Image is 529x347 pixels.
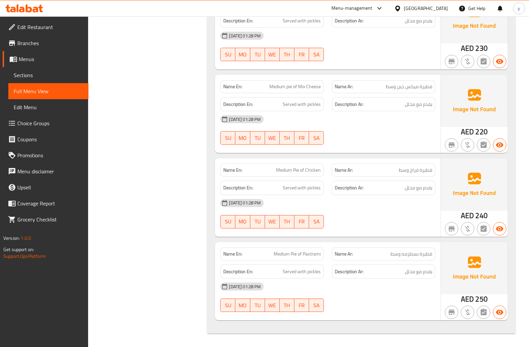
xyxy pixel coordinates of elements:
a: Coverage Report [3,195,88,211]
button: WE [265,48,280,61]
span: Upsell [17,183,83,191]
strong: Description Ar: [335,184,363,192]
button: MO [235,48,250,61]
a: Branches [3,35,88,51]
span: 250 [475,293,487,306]
span: TU [253,217,262,226]
strong: Description En: [223,268,253,276]
span: Served with pickles [283,184,321,192]
span: Served with pickles [283,268,321,276]
strong: Description Ar: [335,17,363,25]
span: WE [268,217,277,226]
span: AED [461,125,474,138]
button: Not has choices [477,306,490,319]
span: Grocery Checklist [17,215,83,223]
button: SU [220,48,235,61]
button: SU [220,131,235,145]
span: Sections [14,71,83,79]
strong: Description En: [223,17,253,25]
span: Served with pickles [283,17,321,25]
span: يقدم مع مخلل [405,17,432,25]
span: TH [282,301,292,310]
a: Promotions [3,147,88,163]
button: TU [250,131,265,145]
span: Medium Pie of Pastrami [274,250,321,257]
button: TU [250,48,265,61]
span: FR [297,217,306,226]
span: [DATE] 01:28 PM [226,116,263,123]
a: Upsell [3,179,88,195]
span: Promotions [17,151,83,159]
button: TH [280,131,294,145]
button: Purchased item [461,306,474,319]
span: Get support on: [3,245,34,254]
span: [DATE] 01:28 PM [226,284,263,290]
span: 1.0.0 [21,234,31,242]
img: Ae5nvW7+0k+MAAAAAElFTkSuQmCC [441,75,508,127]
a: Edit Restaurant [3,19,88,35]
span: SU [223,133,233,143]
a: Choice Groups [3,115,88,131]
span: MO [238,301,247,310]
button: TU [250,299,265,312]
span: SA [312,50,321,59]
span: MO [238,50,247,59]
strong: Name Ar: [335,250,353,257]
div: Menu-management [331,4,372,12]
button: Purchased item [461,55,474,68]
span: Coupons [17,135,83,143]
a: Menus [3,51,88,67]
span: WE [268,301,277,310]
button: Not has choices [477,222,490,235]
span: Edit Menu [14,103,83,111]
div: [GEOGRAPHIC_DATA] [404,5,448,12]
span: Menu disclaimer [17,167,83,175]
span: يقدم مع مخلل [405,184,432,192]
button: WE [265,299,280,312]
span: Edit Restaurant [17,23,83,31]
span: Coverage Report [17,199,83,207]
span: يقدم مع مخلل [405,268,432,276]
button: FR [294,299,309,312]
button: WE [265,131,280,145]
button: Available [493,222,506,235]
button: SA [309,48,324,61]
a: Sections [8,67,88,83]
span: FR [297,133,306,143]
button: SA [309,299,324,312]
span: Menus [19,55,83,63]
strong: Name En: [223,167,242,174]
span: y [518,5,520,12]
button: Purchased item [461,222,474,235]
span: 220 [475,125,487,138]
button: FR [294,215,309,228]
strong: Name Ar: [335,167,353,174]
button: FR [294,131,309,145]
span: 230 [475,42,487,55]
a: Full Menu View [8,83,88,99]
span: SU [223,217,233,226]
a: Grocery Checklist [3,211,88,227]
a: Coupons [3,131,88,147]
button: Available [493,306,506,319]
button: FR [294,48,309,61]
button: TH [280,215,294,228]
span: TH [282,133,292,143]
span: WE [268,133,277,143]
span: TU [253,133,262,143]
button: Not branch specific item [445,55,458,68]
span: Choice Groups [17,119,83,127]
button: SU [220,299,235,312]
span: Full Menu View [14,87,83,95]
span: TH [282,217,292,226]
img: Ae5nvW7+0k+MAAAAAElFTkSuQmCC [441,158,508,210]
span: فطيرة ميكس جبن وسط [386,83,432,90]
span: SA [312,133,321,143]
span: SA [312,217,321,226]
span: Version: [3,234,20,242]
span: WE [268,50,277,59]
span: Branches [17,39,83,47]
button: Not branch specific item [445,222,458,235]
button: MO [235,131,250,145]
button: TH [280,48,294,61]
